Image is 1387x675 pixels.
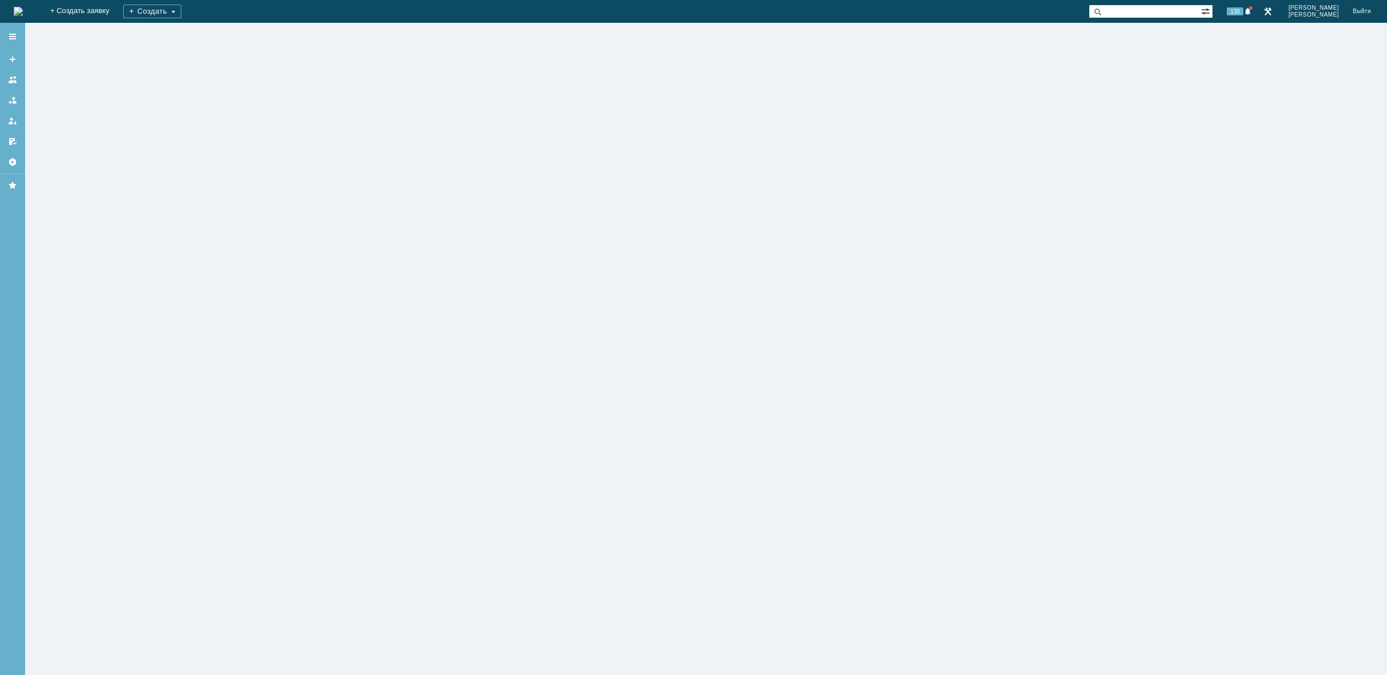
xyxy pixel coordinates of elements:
span: 130 [1227,7,1243,15]
img: logo [14,7,23,16]
a: Заявки в моей ответственности [3,91,22,110]
span: [PERSON_NAME] [1288,5,1339,11]
a: Заявки на командах [3,71,22,89]
span: Расширенный поиск [1201,5,1212,16]
div: Создать [123,5,181,18]
a: Мои согласования [3,132,22,151]
a: Перейти на домашнюю страницу [14,7,23,16]
a: Настройки [3,153,22,171]
a: Перейти в интерфейс администратора [1261,5,1275,18]
a: Создать заявку [3,50,22,68]
a: Мои заявки [3,112,22,130]
span: [PERSON_NAME] [1288,11,1339,18]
